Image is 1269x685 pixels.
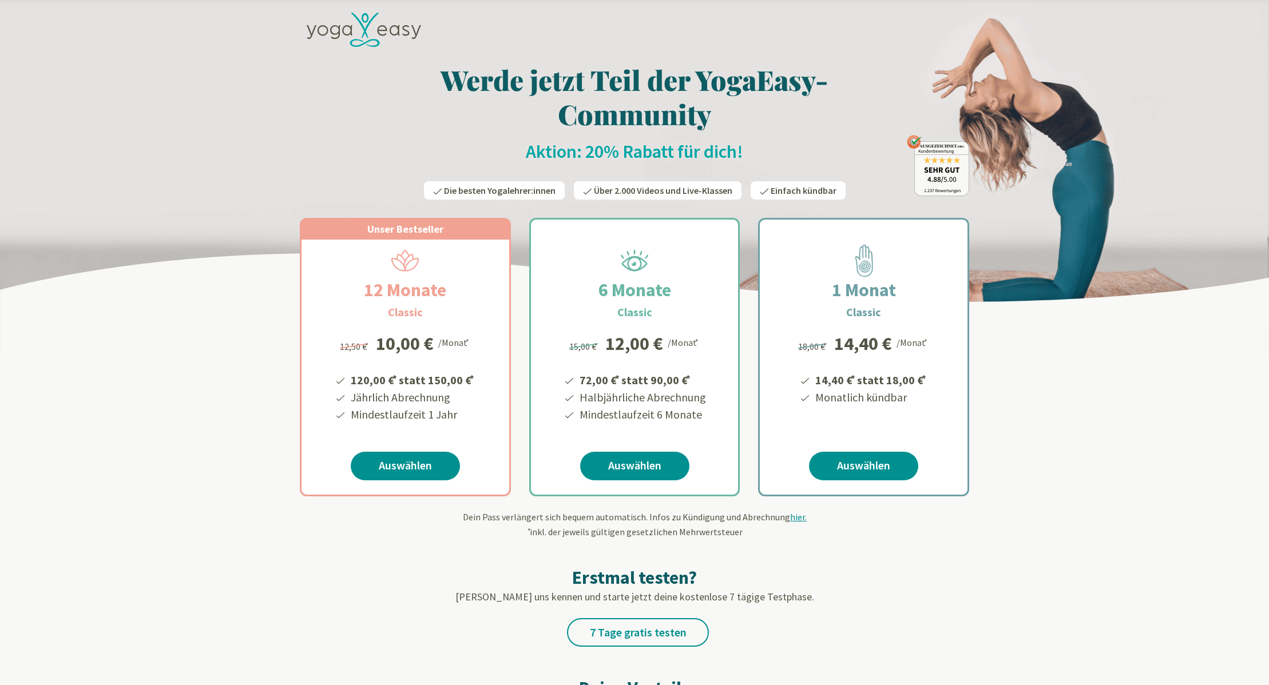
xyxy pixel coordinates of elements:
[617,304,652,321] h3: Classic
[594,185,732,196] span: Über 2.000 Videos und Live-Klassen
[300,566,969,589] h2: Erstmal testen?
[846,304,881,321] h3: Classic
[438,334,471,349] div: /Monat
[897,334,929,349] div: /Monat
[798,341,828,352] span: 18,00 €
[578,389,706,406] li: Halbjährliche Abrechnung
[300,140,969,163] h2: Aktion: 20% Rabatt für dich!
[771,185,836,196] span: Einfach kündbar
[351,452,460,480] a: Auswählen
[814,369,928,389] li: 14,40 € statt 18,00 €
[804,276,923,304] h2: 1 Monat
[571,276,699,304] h2: 6 Monate
[567,618,709,647] a: 7 Tage gratis testen
[578,369,706,389] li: 72,00 € statt 90,00 €
[300,510,969,539] div: Dein Pass verlängert sich bequem automatisch. Infos zu Kündigung und Abrechnung
[526,526,743,537] span: inkl. der jeweils gültigen gesetzlichen Mehrwertsteuer
[300,589,969,604] p: [PERSON_NAME] uns kennen und starte jetzt deine kostenlose 7 tägige Testphase.
[834,334,892,353] div: 14,40 €
[367,222,443,236] span: Unser Bestseller
[444,185,556,196] span: Die besten Yogalehrer:innen
[340,341,370,352] span: 12,50 €
[907,135,969,196] img: ausgezeichnet_badge.png
[300,62,969,131] h1: Werde jetzt Teil der YogaEasy-Community
[349,369,476,389] li: 120,00 € statt 150,00 €
[388,304,423,321] h3: Classic
[668,334,700,349] div: /Monat
[605,334,663,353] div: 12,00 €
[349,406,476,423] li: Mindestlaufzeit 1 Jahr
[580,452,689,480] a: Auswählen
[578,406,706,423] li: Mindestlaufzeit 6 Monate
[336,276,474,304] h2: 12 Monate
[569,341,600,352] span: 15,00 €
[349,389,476,406] li: Jährlich Abrechnung
[809,452,918,480] a: Auswählen
[814,389,928,406] li: Monatlich kündbar
[790,511,807,523] span: hier.
[376,334,434,353] div: 10,00 €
